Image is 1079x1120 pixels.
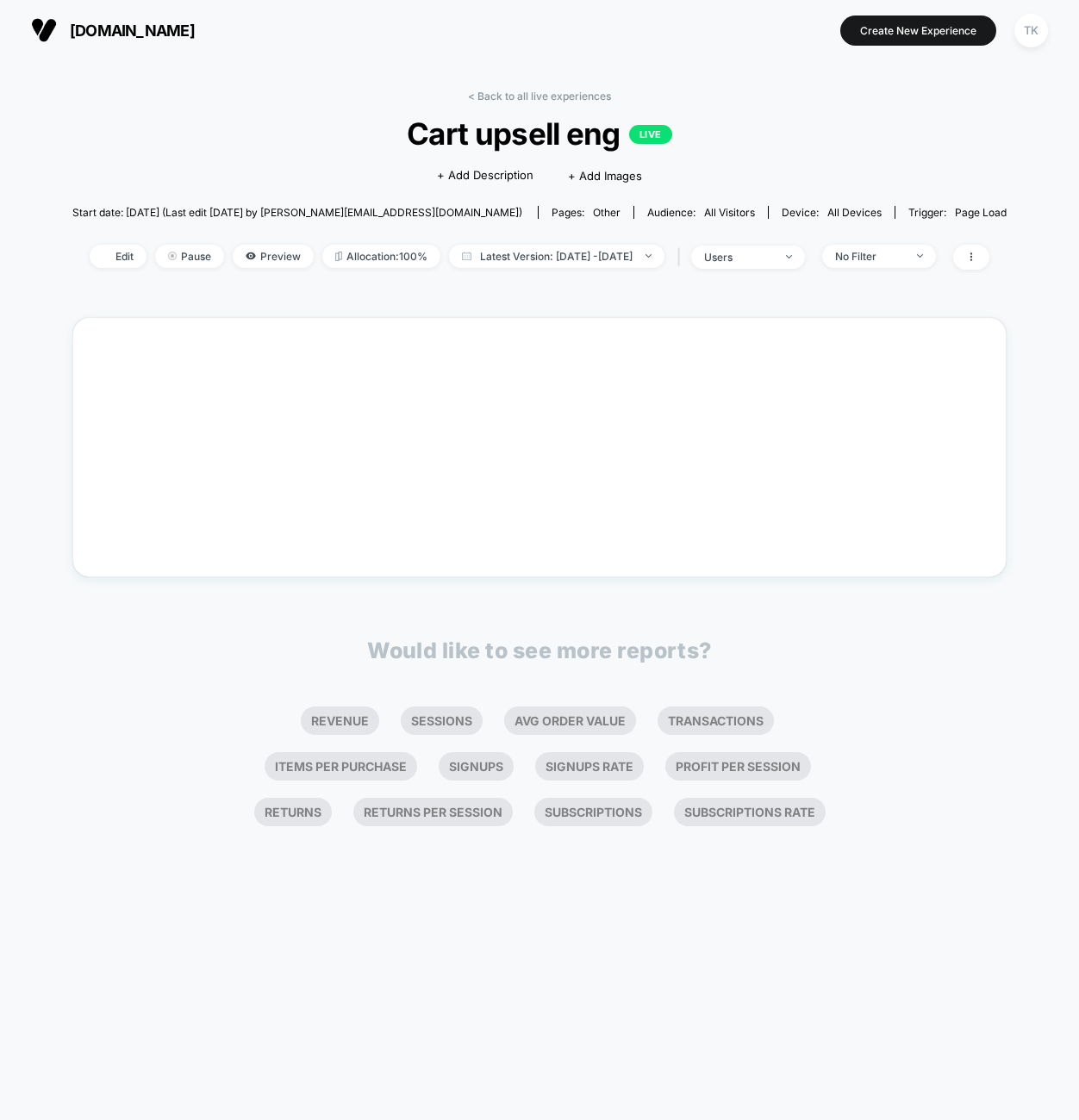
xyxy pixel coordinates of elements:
[31,17,57,43] img: Visually logo
[401,706,483,735] li: Sessions
[673,245,691,270] span: |
[233,245,314,268] span: Preview
[468,90,611,103] a: < Back to all live experiences
[840,16,996,46] button: Create New Experience
[353,798,513,826] li: Returns Per Session
[449,245,664,268] span: Latest Version: [DATE] - [DATE]
[917,254,923,258] img: end
[335,252,342,261] img: rebalance
[439,752,514,781] li: Signups
[1009,13,1053,48] button: TK
[835,250,904,263] div: No Filter
[674,798,826,826] li: Subscriptions Rate
[367,638,712,663] p: Would like to see more reports?
[629,125,672,144] p: LIVE
[168,252,177,260] img: end
[768,206,895,219] span: Device:
[119,115,959,152] span: Cart upsell eng
[827,206,882,219] span: all devices
[504,706,636,735] li: Avg Order Value
[254,798,332,826] li: Returns
[462,252,471,260] img: calendar
[155,245,224,268] span: Pause
[265,752,417,781] li: Items Per Purchase
[535,752,644,781] li: Signups Rate
[322,245,440,268] span: Allocation: 100%
[90,245,147,268] span: Edit
[704,206,755,219] span: All Visitors
[1014,14,1048,47] div: TK
[647,206,755,219] div: Audience:
[437,167,533,184] span: + Add Description
[908,206,1007,219] div: Trigger:
[301,706,379,735] li: Revenue
[593,206,621,219] span: other
[552,206,621,219] div: Pages:
[26,16,200,44] button: [DOMAIN_NAME]
[658,706,774,735] li: Transactions
[704,251,773,264] div: users
[72,206,522,219] span: Start date: [DATE] (Last edit [DATE] by [PERSON_NAME][EMAIL_ADDRESS][DOMAIN_NAME])
[786,255,792,258] img: end
[665,752,811,781] li: Profit Per Session
[568,169,642,183] span: + Add Images
[646,254,652,258] img: end
[955,206,1007,219] span: Page Load
[534,798,652,826] li: Subscriptions
[70,22,195,40] span: [DOMAIN_NAME]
